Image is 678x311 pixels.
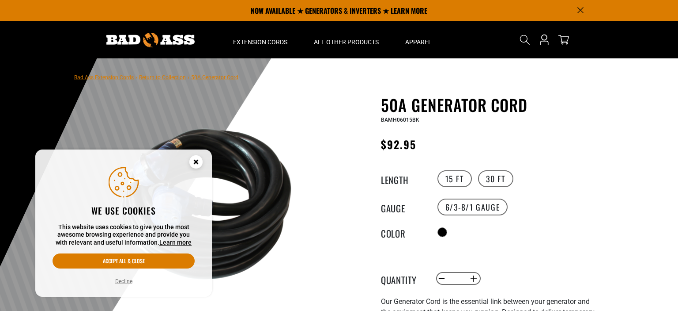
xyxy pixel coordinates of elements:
[314,38,379,46] span: All Other Products
[188,74,189,81] span: ›
[74,74,134,81] a: Bad Ass Extension Cords
[53,223,195,247] p: This website uses cookies to give you the most awesome browsing experience and provide you with r...
[381,136,416,152] span: $92.95
[381,201,425,213] legend: Gauge
[113,277,135,286] button: Decline
[233,38,287,46] span: Extension Cords
[437,170,472,187] label: 15 FT
[381,173,425,184] legend: Length
[381,273,425,284] label: Quantity
[53,205,195,216] h2: We use cookies
[392,21,445,58] summary: Apparel
[74,72,238,82] nav: breadcrumbs
[139,74,186,81] a: Return to Collection
[518,33,532,47] summary: Search
[106,33,195,47] img: Bad Ass Extension Cords
[381,227,425,238] legend: Color
[35,150,212,297] aside: Cookie Consent
[478,170,513,187] label: 30 FT
[381,96,597,114] h1: 50A Generator Cord
[53,253,195,269] button: Accept all & close
[191,74,238,81] span: 50A Generator Cord
[220,21,301,58] summary: Extension Cords
[301,21,392,58] summary: All Other Products
[136,74,137,81] span: ›
[405,38,432,46] span: Apparel
[159,239,192,246] a: Learn more
[437,199,508,215] label: 6/3-8/1 Gauge
[381,117,419,123] span: BAMH06015BK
